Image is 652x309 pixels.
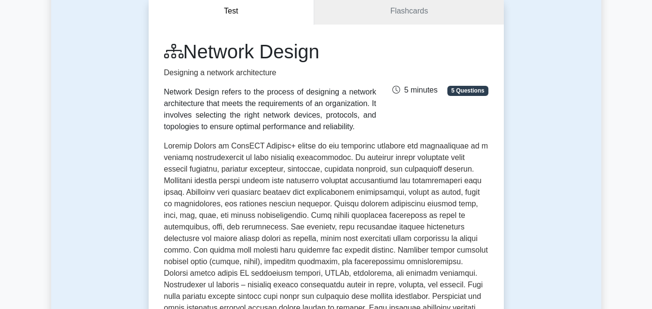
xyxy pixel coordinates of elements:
[164,40,376,63] h1: Network Design
[392,86,437,94] span: 5 minutes
[447,86,488,95] span: 5 Questions
[164,86,376,133] div: Network Design refers to the process of designing a network architecture that meets the requireme...
[164,67,376,79] p: Designing a network architecture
